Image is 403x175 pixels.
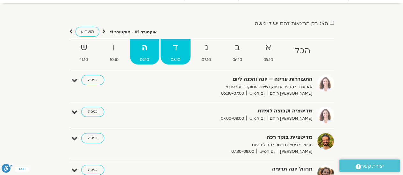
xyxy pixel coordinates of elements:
strong: ד [161,41,191,55]
p: אוקטובר 05 - אוקטובר 11 [110,29,157,36]
strong: מדיטציה וקבוצה לומדת [156,107,313,115]
strong: ה [130,41,160,55]
a: ד08.10 [161,39,191,64]
a: ו10.10 [99,39,129,64]
span: 05.10 [254,57,284,63]
strong: ג [192,41,221,55]
strong: ו [99,41,129,55]
a: הכל [284,39,320,64]
span: 06:30-07:00 [219,90,246,97]
span: יום חמישי [246,115,268,122]
span: 07.10 [192,57,221,63]
strong: ש [70,41,98,55]
span: 06.10 [222,57,252,63]
span: 07:30-08:00 [229,148,256,155]
a: ש11.10 [70,39,98,64]
strong: תרגול יוגה תרפיה [156,165,313,173]
a: ב06.10 [222,39,252,64]
span: 10.10 [99,57,129,63]
span: [PERSON_NAME] רוחם [268,90,313,97]
a: ה09.10 [130,39,160,64]
p: להתעורר לתנועה עדינה, נשימה עמוקה ורוגע פנימי [156,84,313,90]
a: ג07.10 [192,39,221,64]
a: א05.10 [254,39,284,64]
a: כניסה [81,75,104,85]
strong: הכל [284,44,320,58]
span: יום חמישי [256,148,278,155]
strong: מדיטציית בוקר רכה [156,133,313,142]
a: יצירת קשר [339,159,400,172]
span: השבוע [81,29,94,35]
span: 09.10 [130,57,160,63]
strong: א [254,41,284,55]
label: הצג רק הרצאות להם יש לי גישה [255,21,328,26]
span: 11.10 [70,57,98,63]
a: כניסה [81,165,104,175]
a: השבוע [76,27,99,37]
span: 08.10 [161,57,191,63]
strong: ב [222,41,252,55]
span: יום חמישי [246,90,268,97]
a: כניסה [81,107,104,117]
p: תרגול מדיטציות רכות לתחילת היום [156,142,313,148]
span: [PERSON_NAME] רוחם [268,115,313,122]
span: [PERSON_NAME] [278,148,313,155]
a: כניסה [81,133,104,143]
span: יצירת קשר [361,162,384,171]
strong: התעוררות עדינה – יוגה והכנה ליום [156,75,313,84]
span: 07:00-08:00 [219,115,246,122]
